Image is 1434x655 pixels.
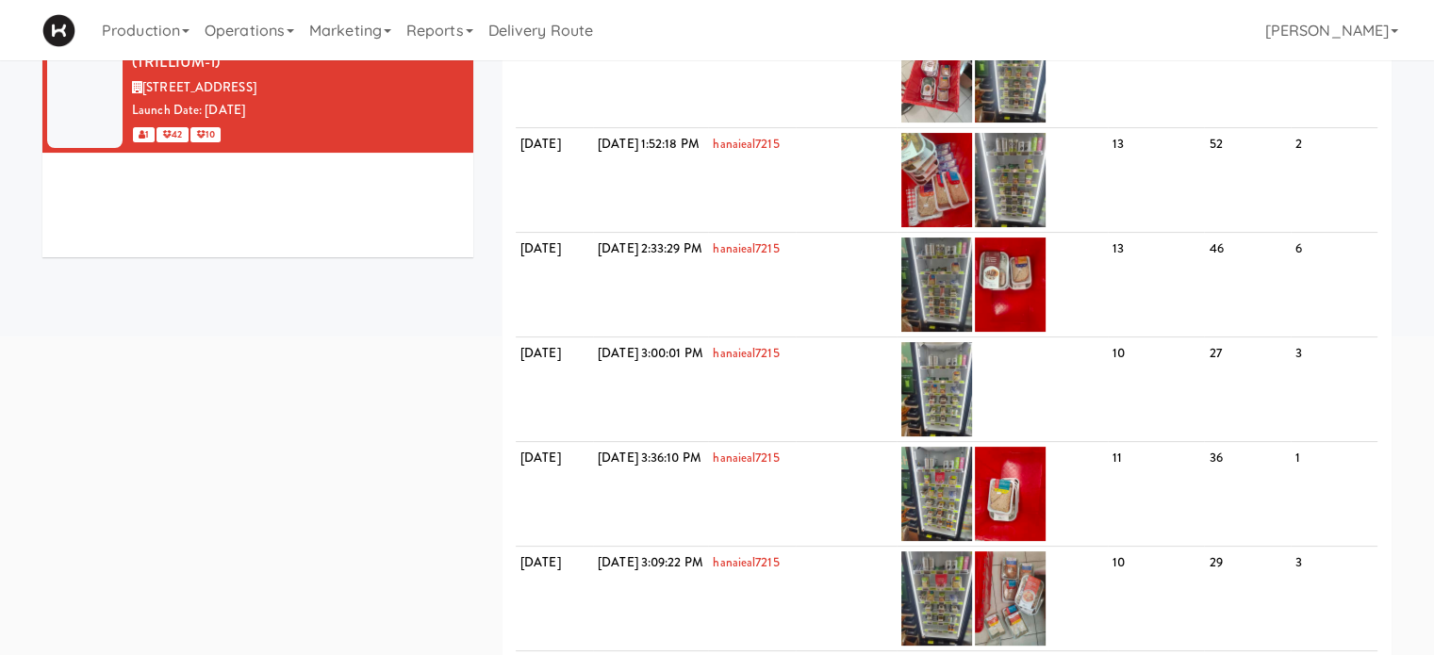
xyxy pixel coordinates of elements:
[1291,337,1377,442] td: 3
[1204,24,1291,128] td: 45
[516,24,593,128] td: [DATE]
[1204,337,1291,442] td: 27
[713,553,779,571] a: hanaieal7215
[1291,547,1377,651] td: 3
[901,28,972,123] img: xqvmyvfaticj7hitpx5a.jpg
[975,447,1046,541] img: ywhexu3nlw5xhnqd385w.jpg
[901,342,972,436] img: nvmpijrmj7yfhn9bib0x.jpg
[516,442,593,547] td: [DATE]
[1108,233,1204,337] td: 13
[593,233,708,337] td: [DATE] 2:33:29 PM
[901,133,972,227] img: jt5ekv0s7dopmtqk02fy.jpg
[190,127,221,142] span: 10
[593,442,708,547] td: [DATE] 3:36:10 PM
[975,551,1046,646] img: uzrfxztfc5kcmx79bq30.jpg
[1291,442,1377,547] td: 1
[593,128,708,233] td: [DATE] 1:52:18 PM
[142,78,256,96] span: [STREET_ADDRESS]
[132,99,459,123] div: Launch Date: [DATE]
[901,447,972,541] img: hqvzpbljnbd6mqqfmjhq.jpg
[1204,128,1291,233] td: 52
[133,127,155,142] span: 1
[975,133,1046,227] img: whsflhznwwe685sum68o.jpg
[713,239,779,257] a: hanaieal7215
[901,551,972,646] img: lf4gbxifnal6mgceh76p.jpg
[975,28,1046,123] img: t6x7pxdtc93y2mprwrp8.jpg
[713,449,779,467] a: hanaieal7215
[713,344,779,362] a: hanaieal7215
[1204,442,1291,547] td: 36
[901,237,972,332] img: kggvezgjql0xccosmdpl.jpg
[516,547,593,651] td: [DATE]
[42,13,473,154] li: [GEOGRAPHIC_DATA] - Trillium Health (TRILLIUM-1)[STREET_ADDRESS]Launch Date: [DATE] 1 42 10
[516,233,593,337] td: [DATE]
[1204,233,1291,337] td: 46
[713,135,779,153] a: hanaieal7215
[42,14,75,47] img: Micromart
[516,128,593,233] td: [DATE]
[1108,547,1204,651] td: 10
[1108,337,1204,442] td: 10
[1108,128,1204,233] td: 13
[157,127,188,142] span: 42
[516,337,593,442] td: [DATE]
[593,547,708,651] td: [DATE] 3:09:22 PM
[1291,128,1377,233] td: 2
[1108,442,1204,547] td: 11
[1291,24,1377,128] td: 4
[1291,233,1377,337] td: 6
[593,337,708,442] td: [DATE] 3:00:01 PM
[1204,547,1291,651] td: 29
[593,24,708,128] td: [DATE] 2:26:56 PM
[1108,24,1204,128] td: 12
[975,237,1046,332] img: vdsrgnr62wddo6b7mpla.jpg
